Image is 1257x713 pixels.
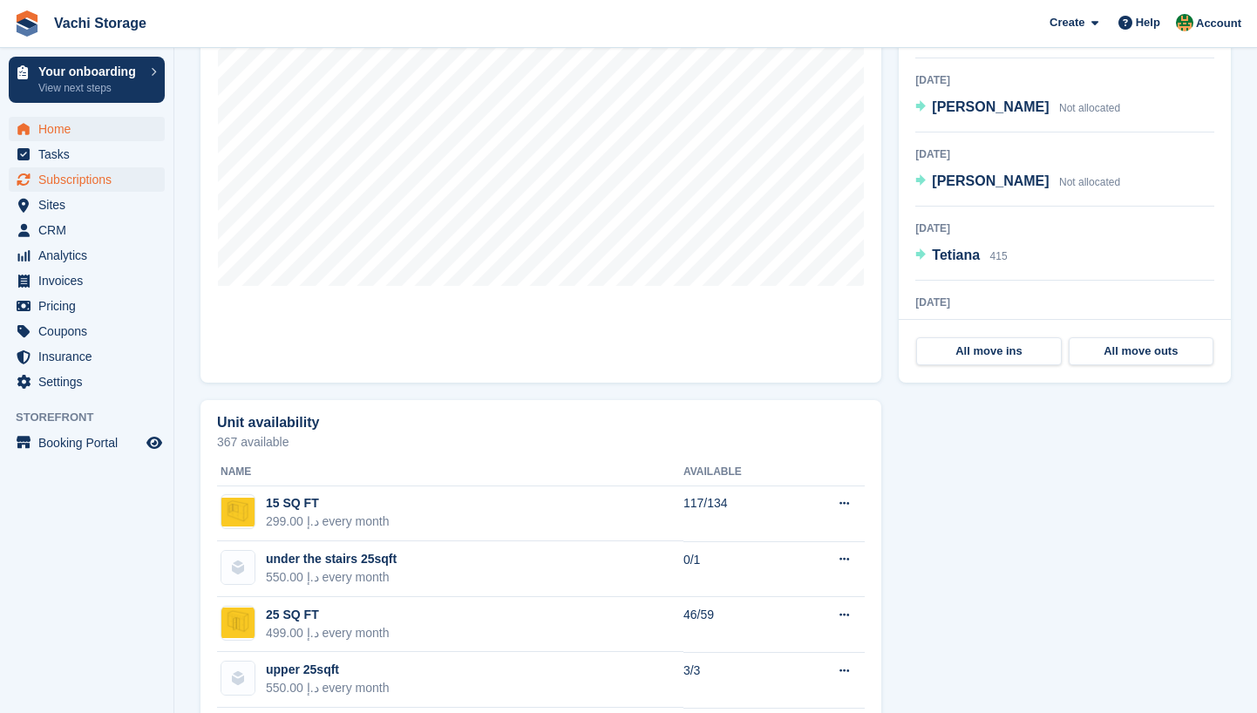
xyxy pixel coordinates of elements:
[1136,14,1160,31] span: Help
[221,662,255,695] img: blank-unit-type-icon-ffbac7b88ba66c5e286b0e438baccc4b9c83835d4c34f86887a83fc20ec27e7b.svg
[1059,102,1120,114] span: Not allocated
[16,409,173,426] span: Storefront
[38,167,143,192] span: Subscriptions
[683,458,795,486] th: Available
[9,117,165,141] a: menu
[915,72,1214,88] div: [DATE]
[217,436,865,448] p: 367 available
[990,250,1008,262] span: 415
[266,568,397,587] div: 550.00 د.إ every month
[9,57,165,103] a: Your onboarding View next steps
[38,142,143,166] span: Tasks
[9,268,165,293] a: menu
[38,431,143,455] span: Booking Portal
[683,597,795,653] td: 46/59
[9,218,165,242] a: menu
[217,415,319,431] h2: Unit availability
[221,608,255,638] img: Screenshot%202025-08-08%20at%2012.06.56%E2%80%AFPM.png
[9,243,165,268] a: menu
[266,494,390,513] div: 15 SQ FT
[221,498,255,526] img: Screenshot%202025-08-08%20at%2012.06.51%E2%80%AFPM.png
[915,97,1120,119] a: [PERSON_NAME] Not allocated
[266,661,390,679] div: upper 25sqft
[266,606,390,624] div: 25 SQ FT
[266,550,397,568] div: under the stairs 25sqft
[1196,15,1241,32] span: Account
[266,679,390,697] div: 550.00 د.إ every month
[683,541,795,597] td: 0/1
[9,193,165,217] a: menu
[916,337,1061,365] a: All move ins
[38,218,143,242] span: CRM
[38,268,143,293] span: Invoices
[9,319,165,343] a: menu
[915,245,1007,268] a: Tetiana 415
[47,9,153,37] a: Vachi Storage
[9,344,165,369] a: menu
[915,171,1120,194] a: [PERSON_NAME] Not allocated
[9,142,165,166] a: menu
[1050,14,1084,31] span: Create
[9,370,165,394] a: menu
[38,65,142,78] p: Your onboarding
[932,173,1049,188] span: [PERSON_NAME]
[683,652,795,708] td: 3/3
[9,431,165,455] a: menu
[266,624,390,642] div: 499.00 د.إ every month
[915,221,1214,236] div: [DATE]
[14,10,40,37] img: stora-icon-8386f47178a22dfd0bd8f6a31ec36ba5ce8667c1dd55bd0f319d3a0aa187defe.svg
[38,80,142,96] p: View next steps
[38,344,143,369] span: Insurance
[266,513,390,531] div: 299.00 د.إ every month
[38,243,143,268] span: Analytics
[38,193,143,217] span: Sites
[38,294,143,318] span: Pricing
[9,167,165,192] a: menu
[144,432,165,453] a: Preview store
[915,295,1214,310] div: [DATE]
[38,370,143,394] span: Settings
[932,99,1049,114] span: [PERSON_NAME]
[1176,14,1193,31] img: Anete
[915,146,1214,162] div: [DATE]
[38,117,143,141] span: Home
[932,248,980,262] span: Tetiana
[1069,337,1213,365] a: All move outs
[683,486,795,541] td: 117/134
[9,294,165,318] a: menu
[1059,176,1120,188] span: Not allocated
[221,551,255,584] img: blank-unit-type-icon-ffbac7b88ba66c5e286b0e438baccc4b9c83835d4c34f86887a83fc20ec27e7b.svg
[38,319,143,343] span: Coupons
[217,458,683,486] th: Name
